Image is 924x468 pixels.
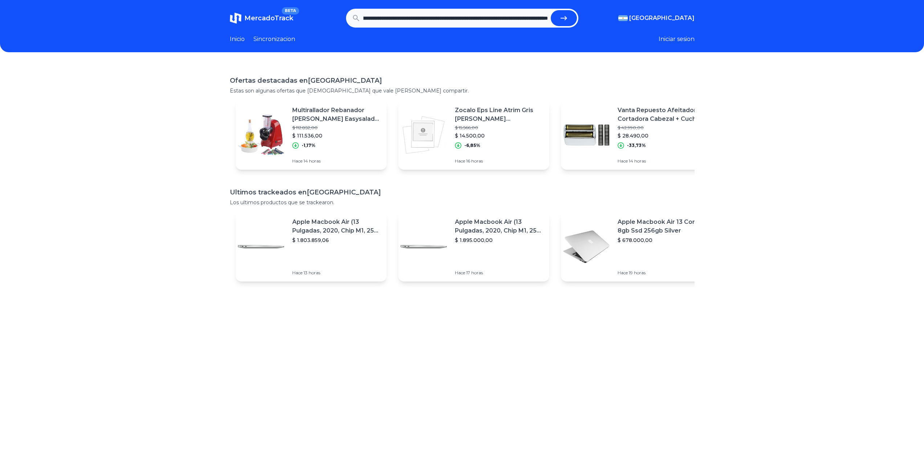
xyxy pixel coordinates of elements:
[302,143,316,148] p: -1,17%
[618,125,706,131] p: $ 42.990,00
[618,14,695,22] button: [GEOGRAPHIC_DATA]
[236,100,387,170] a: Featured imageMultirallador Rebanador [PERSON_NAME] Easysalad Asm100$ 112.852,00$ 111.536,00-1,17...
[455,270,544,276] p: Hace 17 horas
[618,106,706,123] p: Vanta Repuesto Afeitadora Cortadora Cabezal + Cuchilla 101
[455,132,544,139] p: $ 14.500,00
[398,221,449,272] img: Featured image
[230,35,245,44] a: Inicio
[561,221,612,272] img: Featured image
[230,12,293,24] a: MercadoTrackBETA
[561,110,612,160] img: Featured image
[230,75,695,86] h1: Ofertas destacadas en [GEOGRAPHIC_DATA]
[230,12,241,24] img: MercadoTrack
[561,212,712,282] a: Featured imageApple Macbook Air 13 Core I5 8gb Ssd 256gb Silver$ 678.000,00Hace 19 horas
[244,14,293,22] span: MercadoTrack
[561,100,712,170] a: Featured imageVanta Repuesto Afeitadora Cortadora Cabezal + Cuchilla 101$ 42.990,00$ 28.490,00-33...
[464,143,480,148] p: -6,85%
[398,110,449,160] img: Featured image
[618,158,706,164] p: Hace 14 horas
[292,132,381,139] p: $ 111.536,00
[618,270,706,276] p: Hace 19 horas
[292,270,381,276] p: Hace 13 horas
[236,212,387,282] a: Featured imageApple Macbook Air (13 Pulgadas, 2020, Chip M1, 256 Gb De Ssd, 8 Gb De Ram) - Plata$...
[455,125,544,131] p: $ 15.566,00
[629,14,695,22] span: [GEOGRAPHIC_DATA]
[455,237,544,244] p: $ 1.895.000,00
[230,199,695,206] p: Los ultimos productos que se trackearon.
[236,110,286,160] img: Featured image
[236,221,286,272] img: Featured image
[292,106,381,123] p: Multirallador Rebanador [PERSON_NAME] Easysalad Asm100
[618,15,628,21] img: Argentina
[292,218,381,235] p: Apple Macbook Air (13 Pulgadas, 2020, Chip M1, 256 Gb De Ssd, 8 Gb De Ram) - Plata
[398,100,549,170] a: Featured imageZocalo Eps Line Atrim Gris [PERSON_NAME] Porcelanato 2335$ 15.566,00$ 14.500,00-6,8...
[659,35,695,44] button: Iniciar sesion
[618,237,706,244] p: $ 678.000,00
[253,35,295,44] a: Sincronizacion
[292,125,381,131] p: $ 112.852,00
[455,158,544,164] p: Hace 16 horas
[282,7,299,15] span: BETA
[230,187,695,197] h1: Ultimos trackeados en [GEOGRAPHIC_DATA]
[292,158,381,164] p: Hace 14 horas
[455,106,544,123] p: Zocalo Eps Line Atrim Gris [PERSON_NAME] Porcelanato 2335
[292,237,381,244] p: $ 1.803.859,06
[455,218,544,235] p: Apple Macbook Air (13 Pulgadas, 2020, Chip M1, 256 Gb De Ssd, 8 Gb De Ram) - Plata
[230,87,695,94] p: Estas son algunas ofertas que [DEMOGRAPHIC_DATA] que vale [PERSON_NAME] compartir.
[398,212,549,282] a: Featured imageApple Macbook Air (13 Pulgadas, 2020, Chip M1, 256 Gb De Ssd, 8 Gb De Ram) - Plata$...
[627,143,646,148] p: -33,73%
[618,218,706,235] p: Apple Macbook Air 13 Core I5 8gb Ssd 256gb Silver
[618,132,706,139] p: $ 28.490,00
